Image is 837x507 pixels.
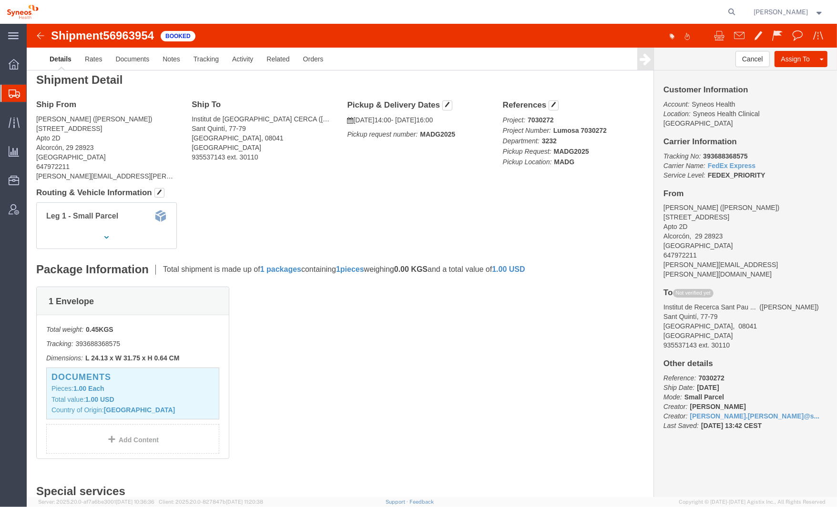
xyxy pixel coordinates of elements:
[754,7,808,17] span: Raquel Ramirez Garcia
[116,499,154,505] span: [DATE] 10:36:36
[409,499,434,505] a: Feedback
[27,24,837,497] iframe: FS Legacy Container
[159,499,263,505] span: Client: 2025.20.0-827847b
[7,5,39,19] img: logo
[226,499,263,505] span: [DATE] 11:20:38
[386,499,409,505] a: Support
[679,498,826,506] span: Copyright © [DATE]-[DATE] Agistix Inc., All Rights Reserved
[38,499,154,505] span: Server: 2025.20.0-af7a6be3001
[754,6,824,18] button: [PERSON_NAME]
